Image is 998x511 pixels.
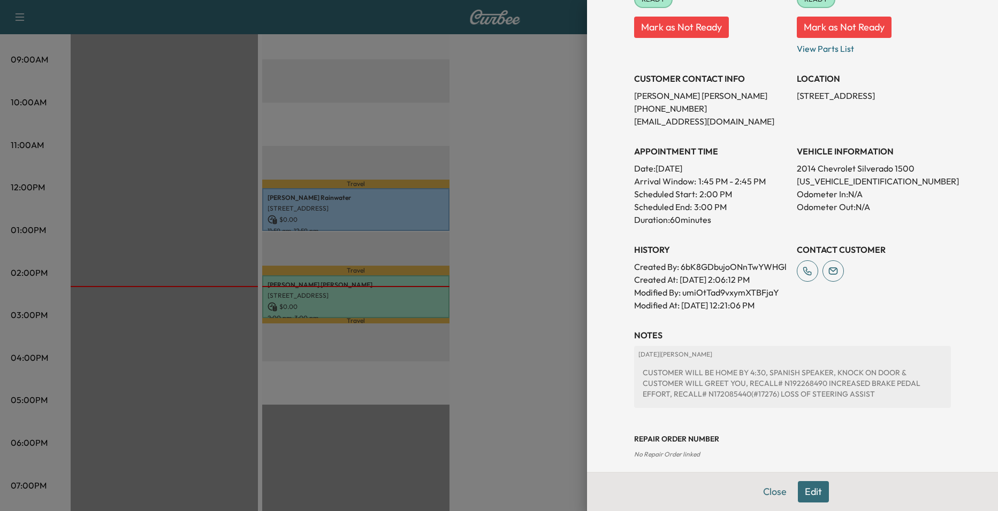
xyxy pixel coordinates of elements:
p: [US_VEHICLE_IDENTIFICATION_NUMBER] [797,175,951,188]
h3: VEHICLE INFORMATION [797,145,951,158]
h3: CONTACT CUSTOMER [797,243,951,256]
h3: CUSTOMER CONTACT INFO [634,72,788,85]
p: [PHONE_NUMBER] [634,102,788,115]
p: Odometer Out: N/A [797,200,951,213]
p: Scheduled Start: [634,188,697,200]
button: Close [756,481,794,502]
h3: Repair Order number [634,433,951,444]
p: 2014 Chevrolet Silverado 1500 [797,162,951,175]
p: Created By : 6bK8GDbujoONnTwYWHGl [634,260,788,273]
h3: APPOINTMENT TIME [634,145,788,158]
p: Modified By : umiOtTad9vxymXTBFjaY [634,286,788,299]
button: Edit [798,481,829,502]
h3: NOTES [634,329,951,342]
span: No Repair Order linked [634,450,700,458]
p: View Parts List [797,38,951,55]
p: Date: [DATE] [634,162,788,175]
p: Odometer In: N/A [797,188,951,200]
button: Mark as Not Ready [634,17,729,38]
p: Modified At : [DATE] 12:21:06 PM [634,299,788,312]
h3: LOCATION [797,72,951,85]
p: 2:00 PM [699,188,732,200]
span: 1:45 PM - 2:45 PM [698,175,766,188]
p: [STREET_ADDRESS] [797,89,951,102]
p: [EMAIL_ADDRESS][DOMAIN_NAME] [634,115,788,128]
p: Created At : [DATE] 2:06:12 PM [634,273,788,286]
p: Arrival Window: [634,175,788,188]
p: 3:00 PM [694,200,727,213]
p: [PERSON_NAME] [PERSON_NAME] [634,89,788,102]
p: [DATE] | [PERSON_NAME] [638,350,947,359]
div: CUSTOMER WILL BE HOME BY 4:30, SPANISH SPEAKER, KNOCK ON DOOR & CUSTOMER WILL GREET YOU, RECALL# ... [638,363,947,404]
button: Mark as Not Ready [797,17,892,38]
p: Scheduled End: [634,200,692,213]
p: Duration: 60 minutes [634,213,788,226]
h3: History [634,243,788,256]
